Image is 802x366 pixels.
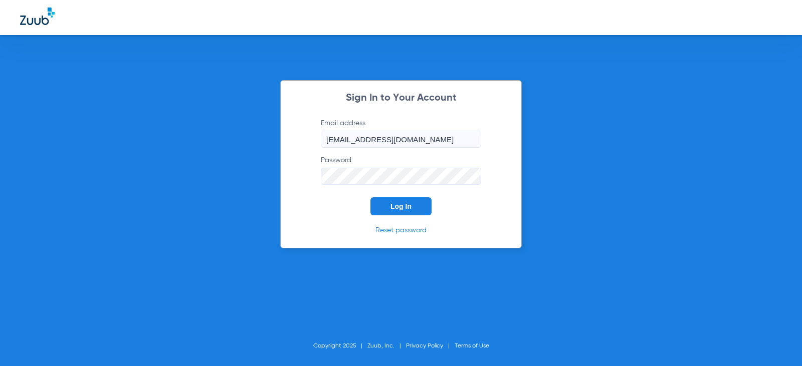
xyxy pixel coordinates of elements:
[20,8,55,25] img: Zuub Logo
[313,341,367,351] li: Copyright 2025
[370,197,432,215] button: Log In
[367,341,406,351] li: Zuub, Inc.
[321,168,481,185] input: Password
[321,118,481,148] label: Email address
[306,93,496,103] h2: Sign In to Your Account
[375,227,427,234] a: Reset password
[406,343,443,349] a: Privacy Policy
[321,131,481,148] input: Email address
[390,202,412,210] span: Log In
[321,155,481,185] label: Password
[455,343,489,349] a: Terms of Use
